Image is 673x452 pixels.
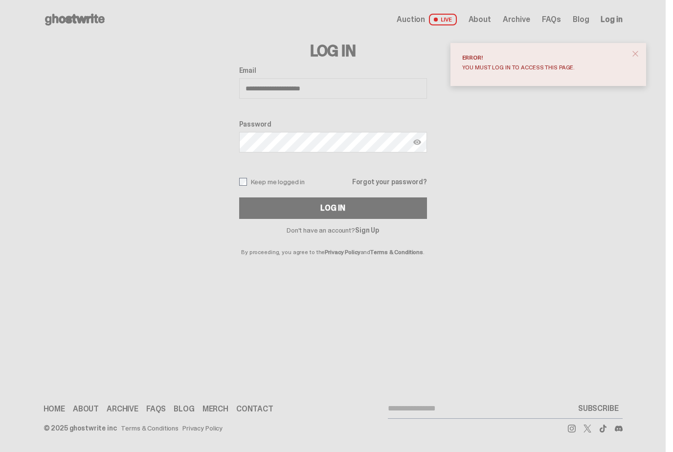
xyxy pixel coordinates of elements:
[239,120,427,128] label: Password
[239,43,427,59] h3: Log In
[462,65,627,70] div: You must log in to access this page.
[239,227,427,234] p: Don't have an account?
[239,178,305,186] label: Keep me logged in
[462,55,627,61] div: Error!
[469,16,491,23] a: About
[121,425,179,431] a: Terms & Conditions
[182,425,223,431] a: Privacy Policy
[413,138,421,146] img: Show password
[239,234,427,255] p: By proceeding, you agree to the and .
[352,178,426,185] a: Forgot your password?
[370,248,423,256] a: Terms & Conditions
[174,405,194,413] a: Blog
[239,197,427,219] button: Log In
[574,399,623,418] button: SUBSCRIBE
[146,405,166,413] a: FAQs
[325,248,360,256] a: Privacy Policy
[503,16,530,23] a: Archive
[627,45,644,63] button: close
[542,16,561,23] a: FAQs
[239,66,427,74] label: Email
[44,425,117,431] div: © 2025 ghostwrite inc
[44,405,65,413] a: Home
[236,405,273,413] a: Contact
[573,16,589,23] a: Blog
[601,16,622,23] a: Log in
[320,204,345,212] div: Log In
[202,405,228,413] a: Merch
[73,405,99,413] a: About
[107,405,138,413] a: Archive
[397,16,425,23] span: Auction
[397,14,456,25] a: Auction LIVE
[239,178,247,186] input: Keep me logged in
[429,14,457,25] span: LIVE
[355,226,379,235] a: Sign Up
